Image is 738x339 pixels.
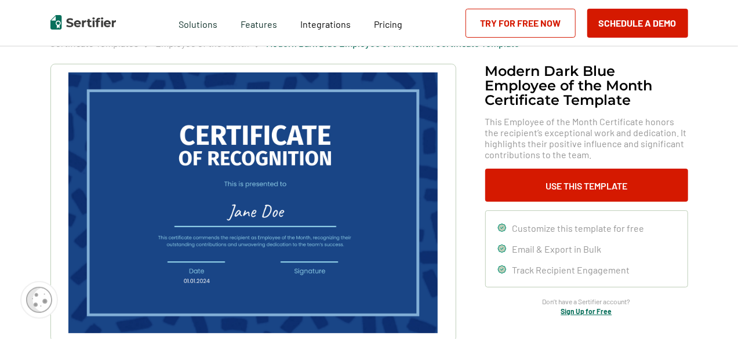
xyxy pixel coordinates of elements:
span: Don’t have a Sertifier account? [543,296,631,307]
iframe: Chat Widget [680,283,738,339]
span: This Employee of the Month Certificate honors the recipient’s exceptional work and dedication. It... [485,116,688,160]
span: Customize this template for free [512,223,645,234]
img: Sertifier | Digital Credentialing Platform [50,15,116,30]
span: Features [241,16,277,30]
span: Track Recipient Engagement [512,264,630,275]
img: Cookie Popup Icon [26,287,52,313]
span: Pricing [374,19,402,30]
a: Integrations [300,16,351,30]
button: Schedule a Demo [587,9,688,38]
a: Pricing [374,16,402,30]
h1: Modern Dark Blue Employee of the Month Certificate Template [485,64,688,107]
span: Email & Export in Bulk [512,243,602,254]
a: Try for Free Now [466,9,576,38]
img: Modern Dark Blue Employee of the Month Certificate Template [68,72,437,333]
button: Use This Template [485,169,688,202]
span: Solutions [179,16,217,30]
a: Sign Up for Free [561,307,612,315]
span: Integrations [300,19,351,30]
